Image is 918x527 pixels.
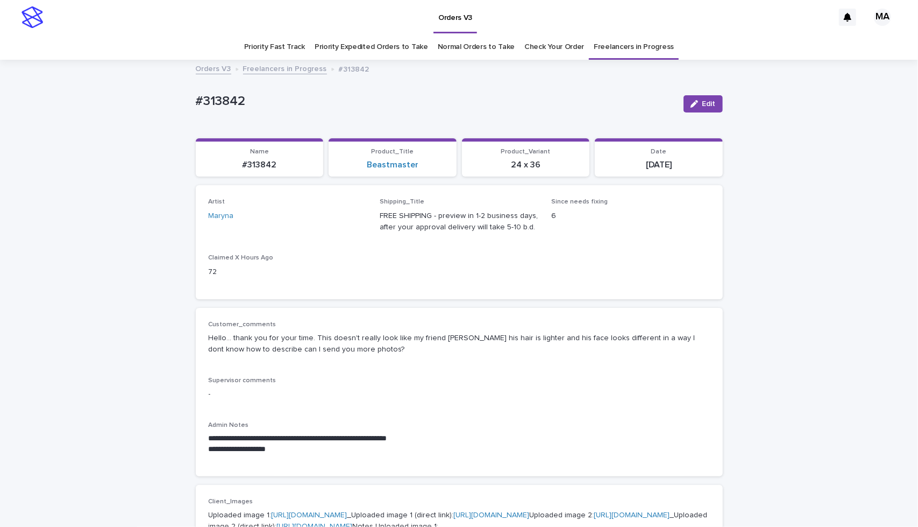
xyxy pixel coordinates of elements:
[551,199,608,205] span: Since needs fixing
[339,62,369,74] p: #313842
[551,210,710,222] p: 6
[601,160,716,170] p: [DATE]
[244,34,305,60] a: Priority Fast Track
[209,199,225,205] span: Artist
[209,210,234,222] a: Maryna
[651,149,666,155] span: Date
[209,333,710,355] p: Hello... thank you for your time. This doesn't really look like my friend [PERSON_NAME] his hair ...
[371,149,414,155] span: Product_Title
[202,160,317,170] p: #313842
[501,149,550,155] span: Product_Variant
[209,498,253,505] span: Client_Images
[684,95,723,113] button: Edit
[209,422,249,428] span: Admin Notes
[468,160,583,170] p: 24 x 36
[22,6,43,28] img: stacker-logo-s-only.png
[594,511,670,519] a: [URL][DOMAIN_NAME]
[367,160,418,170] a: Beastmaster
[380,210,538,233] p: FREE SHIPPING - preview in 1-2 business days, after your approval delivery will take 5-10 b.d.
[196,94,675,109] p: #313842
[594,34,674,60] a: Freelancers in Progress
[702,100,716,108] span: Edit
[196,62,231,74] a: Orders V3
[454,511,530,519] a: [URL][DOMAIN_NAME]
[209,321,276,328] span: Customer_comments
[524,34,584,60] a: Check Your Order
[315,34,428,60] a: Priority Expedited Orders to Take
[209,266,367,278] p: 72
[209,377,276,384] span: Supervisor comments
[438,34,515,60] a: Normal Orders to Take
[250,149,269,155] span: Name
[243,62,327,74] a: Freelancers in Progress
[380,199,424,205] span: Shipping_Title
[874,9,891,26] div: MA
[209,389,710,400] p: -
[272,511,347,519] a: [URL][DOMAIN_NAME]
[209,255,274,261] span: Claimed X Hours Ago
